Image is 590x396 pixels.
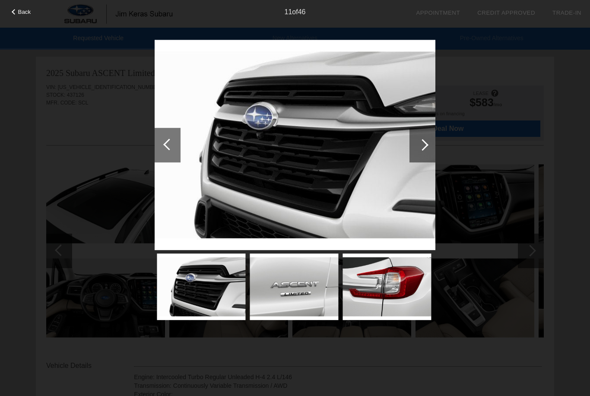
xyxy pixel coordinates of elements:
span: 11 [285,8,292,16]
span: Back [18,9,31,15]
img: 11.jpg [157,253,245,320]
a: Appointment [416,10,460,16]
img: 11.jpg [155,40,435,250]
img: 12.jpg [250,253,338,320]
a: Credit Approved [477,10,535,16]
span: 46 [298,8,306,16]
a: Trade-In [552,10,581,16]
img: 13.jpg [343,253,431,320]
